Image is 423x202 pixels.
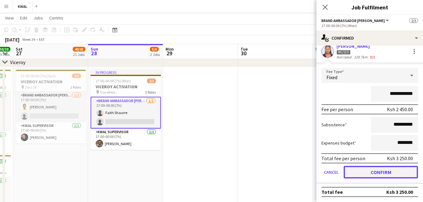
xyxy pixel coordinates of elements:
[387,155,413,161] div: Ksh 3 250.00
[321,140,356,146] label: Expenses budget
[73,47,85,52] span: 40/41
[147,79,156,83] span: 2/3
[316,3,423,11] h3: Job Fulfilment
[321,18,385,23] span: Brand Ambassador kwal
[240,50,248,57] span: 30
[73,52,85,57] div: 21 Jobs
[16,46,23,52] span: Sat
[15,50,23,57] span: 27
[315,50,324,57] span: 1
[165,50,174,57] span: 29
[166,46,174,52] span: Mon
[21,37,36,42] span: Week 39
[316,30,423,46] div: Confirmed
[91,97,161,128] app-card-role: Brand Ambassador [PERSON_NAME]1/217:00-00:00 (7h)Faith Shaurre
[321,23,418,28] div: 17:00-00:00 (7h) (Mon)
[18,14,30,22] a: Edit
[321,189,343,195] div: Total fee
[16,122,86,144] app-card-role: KWAL SUPERVISOR1/117:00-00:00 (7h)[PERSON_NAME]
[13,0,33,13] button: KWAL
[21,74,56,78] span: 17:00-00:00 (7h) (Sun)
[344,166,418,178] button: Confirm
[25,85,36,90] span: Zero 18
[91,84,161,90] h3: VICEROY ACTIVATION
[5,36,19,43] div: [DATE]
[353,55,369,59] div: 229.7km
[10,59,25,65] div: Viceroy
[20,15,27,21] span: Edit
[91,70,161,150] app-job-card: In progress17:00-00:00 (7h) (Mon)2/3VICEROY ACTIVATION Travellers2 RolesBrand Ambassador [PERSON_...
[91,70,161,75] div: In progress
[16,92,86,122] app-card-role: Brand Ambassador [PERSON_NAME]1/217:00-00:00 (7h)[PERSON_NAME]
[31,14,45,22] a: Jobs
[409,18,418,23] span: 2/3
[321,155,365,161] div: Total fee per person
[386,189,413,195] div: Ksh 3 250.00
[91,46,98,52] span: Sun
[321,166,341,178] button: Cancel
[72,74,81,78] span: 2/3
[321,122,347,128] label: Subsistence
[336,55,353,59] div: Not rated
[315,46,324,52] span: Wed
[90,50,98,57] span: 28
[96,79,131,83] span: 17:00-00:00 (7h) (Mon)
[370,55,375,59] app-skills-label: 0/1
[91,128,161,150] app-card-role: KWAL SUPERVISOR1/117:00-00:00 (7h)[PERSON_NAME]
[100,90,115,95] span: Travellers
[49,15,63,21] span: Comms
[16,79,86,85] h3: VICEROY ACTIVATION
[5,15,14,21] span: View
[47,14,66,22] a: Comms
[145,90,156,95] span: 2 Roles
[150,47,159,52] span: 5/6
[336,43,376,49] div: [PERSON_NAME]
[336,50,351,55] div: Paused
[241,46,248,52] span: Tue
[39,37,45,42] div: EAT
[387,106,413,112] div: Ksh 2 450.00
[326,74,337,80] span: Fixed
[70,85,81,90] span: 2 Roles
[34,15,43,21] span: Jobs
[321,18,390,23] button: Brand Ambassador [PERSON_NAME]
[3,14,16,22] a: View
[16,70,86,144] app-job-card: 17:00-00:00 (7h) (Sun)2/3VICEROY ACTIVATION Zero 182 RolesBrand Ambassador [PERSON_NAME]1/217:00-...
[150,52,160,57] div: 2 Jobs
[321,106,353,112] div: Fee per person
